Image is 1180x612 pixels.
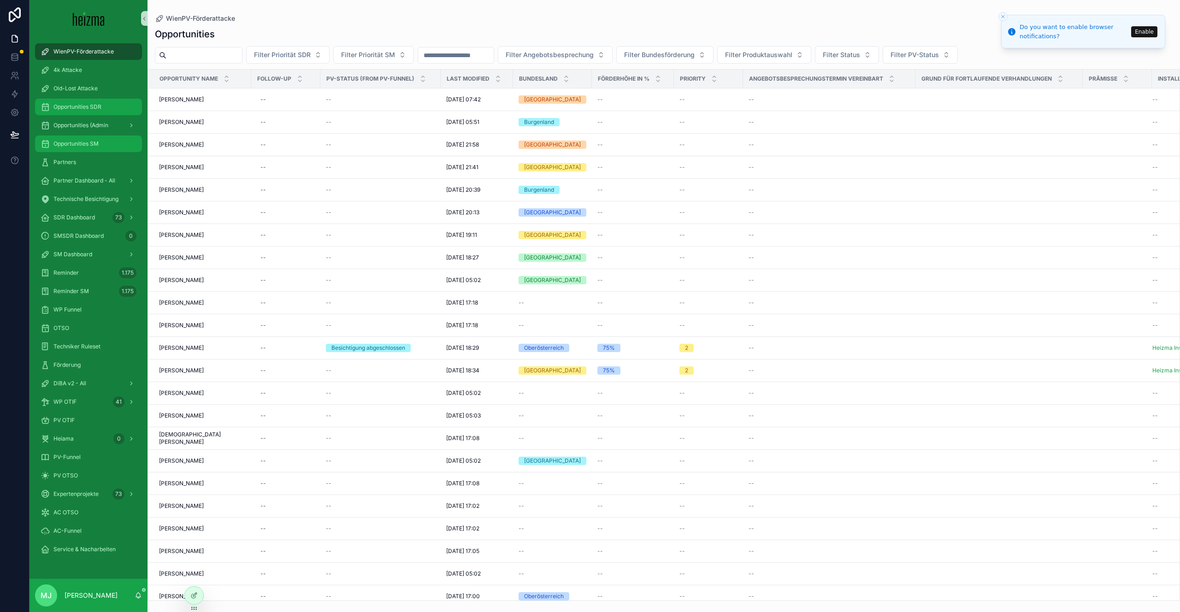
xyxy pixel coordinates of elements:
[326,141,435,148] a: --
[446,118,479,126] span: [DATE] 05:51
[519,276,586,284] a: [GEOGRAPHIC_DATA]
[326,118,435,126] a: --
[446,254,479,261] span: [DATE] 18:27
[254,50,311,59] span: Filter Priorität SDR
[53,103,101,111] span: Opportunities SDR
[246,46,330,64] button: Select Button
[597,322,603,329] span: --
[113,396,124,407] div: 41
[1152,209,1158,216] span: --
[749,277,910,284] a: --
[260,118,266,126] div: --
[519,344,586,352] a: Oberösterreich
[53,361,81,369] span: Förderung
[597,118,668,126] a: --
[446,277,507,284] a: [DATE] 05:02
[446,141,479,148] span: [DATE] 21:58
[326,96,331,103] span: --
[326,322,435,329] a: --
[326,209,435,216] a: --
[53,140,99,147] span: Opportunities SM
[159,118,246,126] a: [PERSON_NAME]
[260,322,266,329] div: --
[159,299,246,306] a: [PERSON_NAME]
[257,363,315,378] a: --
[1152,299,1158,306] span: --
[446,322,507,329] a: [DATE] 17:18
[326,344,435,352] a: Besichtigung abgeschlossen
[597,164,668,171] a: --
[446,96,481,103] span: [DATE] 07:42
[519,299,586,306] a: --
[749,231,910,239] a: --
[326,299,435,306] a: --
[506,50,594,59] span: Filter Angebotsbesprechung
[446,367,507,374] a: [DATE] 18:34
[326,367,435,374] a: --
[159,344,204,352] span: [PERSON_NAME]
[159,209,204,216] span: [PERSON_NAME]
[1152,186,1158,194] span: --
[35,172,142,189] a: Partner Dashboard - All
[326,141,331,148] span: --
[53,306,82,313] span: WP Funnel
[159,96,246,103] a: [PERSON_NAME]
[679,164,737,171] a: --
[159,389,246,397] a: [PERSON_NAME]
[603,366,615,375] div: 75%
[749,367,910,374] a: --
[35,43,142,60] a: WienPV-Förderattacke
[446,231,507,239] a: [DATE] 19:11
[331,344,405,352] div: Besichtigung abgeschlossen
[53,214,95,221] span: SDR Dashboard
[159,164,246,171] a: [PERSON_NAME]
[257,137,315,152] a: --
[679,389,685,397] span: --
[519,389,524,397] span: --
[326,322,331,329] span: --
[679,186,685,194] span: --
[446,186,507,194] a: [DATE] 20:39
[603,344,615,352] div: 75%
[1131,26,1157,37] button: Enable
[749,209,910,216] a: --
[749,96,910,103] a: --
[519,208,586,217] a: [GEOGRAPHIC_DATA]
[685,344,688,352] div: 2
[679,322,737,329] a: --
[1152,164,1158,171] span: --
[159,299,204,306] span: [PERSON_NAME]
[446,299,478,306] span: [DATE] 17:18
[257,250,315,265] a: --
[159,118,204,126] span: [PERSON_NAME]
[260,186,266,194] div: --
[326,254,435,261] a: --
[159,231,204,239] span: [PERSON_NAME]
[597,118,603,126] span: --
[35,394,142,410] a: WP OTIF41
[749,118,910,126] a: --
[597,389,603,397] span: --
[597,186,668,194] a: --
[53,177,115,184] span: Partner Dashboard - All
[260,299,266,306] div: --
[1152,96,1158,103] span: --
[597,231,603,239] span: --
[1152,254,1158,261] span: --
[597,277,603,284] span: --
[685,366,688,375] div: 2
[35,228,142,244] a: SMSDR Dashboard0
[446,141,507,148] a: [DATE] 21:58
[53,195,118,203] span: Technische Besichtigung
[53,380,86,387] span: DiBA v2 - All
[35,375,142,392] a: DiBA v2 - All
[257,295,315,310] a: --
[597,299,668,306] a: --
[679,118,685,126] span: --
[749,367,754,374] span: --
[155,14,235,23] a: WienPV-Förderattacke
[35,62,142,78] a: 4k Attacke
[326,277,331,284] span: --
[326,254,331,261] span: --
[257,92,315,107] a: --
